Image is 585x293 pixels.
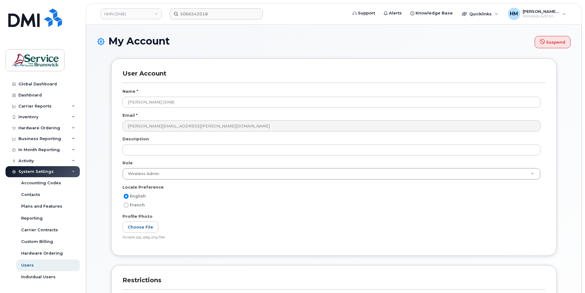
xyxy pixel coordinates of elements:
label: Choose File [122,221,158,233]
input: French [124,203,129,208]
label: Email * [122,112,138,118]
label: Role [122,160,133,166]
label: Description [122,136,149,142]
span: English [130,194,146,198]
input: English [124,194,129,199]
a: Wireless Admin [123,168,540,179]
button: Suspend [535,36,571,48]
label: Profile Photo [122,213,153,219]
label: Name * [122,88,138,94]
h3: Restrictions [122,276,545,290]
h3: User Account [122,70,545,83]
h1: My Account [97,36,571,48]
div: Accepts jpg, jpeg, png files [122,235,540,240]
label: Locale Preference [122,184,164,190]
span: French [130,203,145,207]
span: Wireless Admin [124,171,159,177]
